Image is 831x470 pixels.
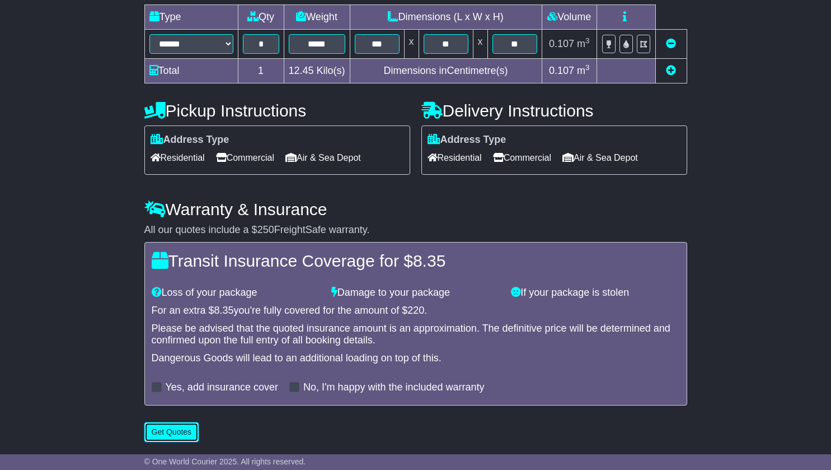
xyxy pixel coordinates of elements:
[238,5,284,30] td: Qty
[585,63,590,72] sup: 3
[144,5,238,30] td: Type
[289,65,314,76] span: 12.45
[144,457,306,466] span: © One World Courier 2025. All rights reserved.
[285,149,361,166] span: Air & Sea Depot
[151,149,205,166] span: Residential
[303,381,485,394] label: No, I'm happy with the included warranty
[428,149,482,166] span: Residential
[542,5,597,30] td: Volume
[152,252,680,270] h4: Transit Insurance Coverage for $
[577,65,590,76] span: m
[493,149,551,166] span: Commercial
[421,101,687,120] h4: Delivery Instructions
[505,287,685,299] div: If your package is stolen
[350,59,542,83] td: Dimensions in Centimetre(s)
[666,38,676,49] a: Remove this item
[146,287,326,299] div: Loss of your package
[577,38,590,49] span: m
[404,30,419,59] td: x
[238,59,284,83] td: 1
[257,224,274,235] span: 250
[284,59,350,83] td: Kilo(s)
[152,352,680,365] div: Dangerous Goods will lead to an additional loading on top of this.
[151,134,229,146] label: Address Type
[152,323,680,347] div: Please be advised that the quoted insurance amount is an approximation. The definitive price will...
[326,287,505,299] div: Damage to your package
[144,200,687,218] h4: Warranty & Insurance
[350,5,542,30] td: Dimensions (L x W x H)
[428,134,506,146] label: Address Type
[549,38,574,49] span: 0.107
[216,149,274,166] span: Commercial
[152,305,680,317] div: For an extra $ you're fully covered for the amount of $ .
[214,305,234,316] span: 8.35
[407,305,424,316] span: 220
[666,65,676,76] a: Add new item
[144,59,238,83] td: Total
[413,252,445,270] span: 8.35
[144,101,410,120] h4: Pickup Instructions
[549,65,574,76] span: 0.107
[166,381,278,394] label: Yes, add insurance cover
[284,5,350,30] td: Weight
[562,149,638,166] span: Air & Sea Depot
[144,422,199,442] button: Get Quotes
[144,224,687,236] div: All our quotes include a $ FreightSafe warranty.
[473,30,487,59] td: x
[585,36,590,45] sup: 3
